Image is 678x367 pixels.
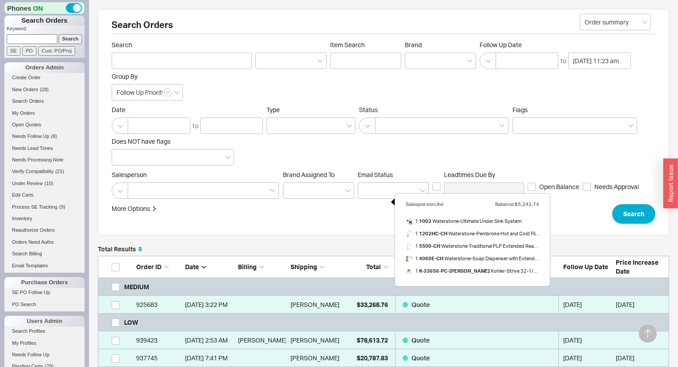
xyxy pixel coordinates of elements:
[4,73,85,82] a: Create Order
[44,181,53,186] span: ( 10 )
[419,218,432,224] b: 1002
[612,204,655,224] button: Search
[136,349,181,367] div: 937745
[406,230,412,237] img: 1202HC-CH_w1a1yp
[583,183,591,191] input: Needs Approval
[238,331,287,349] div: [PERSON_NAME]
[12,181,43,186] span: Under Review
[4,316,85,327] div: Users Admin
[291,296,339,314] div: [PERSON_NAME]
[406,240,539,252] a: 1 5500-CH Waterstone-Traditional PLP Extended Reach Pulldown Kitchen Faucet
[420,189,425,193] svg: open menu
[419,268,490,274] b: K-33656-PC-[PERSON_NAME]
[4,97,85,106] a: Search Orders
[136,331,181,349] div: 939423
[112,137,170,145] span: Does NOT have flags
[616,349,664,367] div: 9/28/25
[4,155,85,165] a: Needs Processing Note
[7,25,85,34] p: Keyword:
[98,331,669,349] a: 939423[DATE] 2:53 AM[PERSON_NAME][PERSON_NAME]$78,613.72Quote [DATE]
[616,296,664,314] div: 9/29/25
[4,120,85,129] a: Open Quotes
[4,144,85,153] a: Needs Lead Times
[623,209,644,219] span: Search
[12,204,57,210] span: Process SE Tracking
[345,189,351,193] svg: open menu
[12,133,49,139] span: Needs Follow Up
[291,349,339,367] div: [PERSON_NAME]
[357,354,388,362] span: $20,787.83
[4,261,85,270] a: Email Templates
[480,41,631,49] span: Follow Up Date
[419,230,448,237] b: 1202HC-CH
[22,46,36,56] input: PO
[138,245,142,253] span: 8
[291,331,339,349] div: [PERSON_NAME]
[56,169,65,174] span: ( 21 )
[112,204,157,213] button: More Options
[517,121,524,131] input: Flags
[4,16,85,25] h1: Search Orders
[330,41,401,49] span: Item Search
[405,41,422,48] span: Brand
[495,198,539,210] div: Balance: $5,242.74
[4,132,85,141] a: Needs Follow Up(8)
[98,349,669,367] a: 937745[DATE] 7:41 PM[PERSON_NAME]$20,787.83Quote [DATE][DATE]
[563,349,612,367] div: 09/18/2025
[563,263,608,270] span: Follow Up Date
[343,262,388,271] div: Total
[4,2,85,14] div: Phones
[406,218,412,225] img: 1002-2-500x625_ruohkk
[51,133,57,139] span: ( 8 )
[412,301,430,308] span: Quote
[112,41,252,49] span: Search
[136,263,161,270] span: Order ID
[112,106,263,114] span: Date
[4,190,85,200] a: Edit Carts
[124,314,138,331] h5: LOW
[185,296,234,314] div: 6/30/25 3:22 PM
[238,262,287,271] div: Billing
[4,238,85,247] a: Orders Need Auths
[291,263,317,270] span: Shipping
[4,327,85,336] a: Search Profiles
[412,336,430,344] span: Quote
[12,352,49,357] span: Needs Follow Up
[4,62,85,73] div: Orders Admin
[266,106,280,113] span: Type
[412,354,430,362] span: Quote
[98,296,669,314] a: 925683[DATE] 3:22 PM[PERSON_NAME]$33,268.76Quote [DATE][DATE]
[357,301,388,308] span: $33,268.76
[136,296,181,314] div: 925683
[358,171,393,178] span: Em ​ ail Status
[4,339,85,348] a: My Profiles
[406,252,539,265] a: 1 4060E-CH Waterstone-Soap Dispenser with Extended Hook Spout
[112,52,252,69] input: Search
[4,249,85,258] a: Search Billing
[406,215,521,227] a: 1 1002 Waterstone-Ultimate Under Sink System
[174,91,179,94] svg: open menu
[563,296,612,314] div: 09/18/2025
[359,106,509,114] span: Status
[59,34,82,44] input: Search
[185,349,234,367] div: 9/2/25 7:41 PM
[193,121,198,130] div: to
[185,263,199,270] span: Date
[117,152,123,162] input: Does NOT have flags
[40,87,49,92] span: ( 28 )
[4,109,85,118] a: My Orders
[98,246,142,252] h5: Total Results
[406,255,412,262] img: 4060E-CLZ_npuedf
[238,263,257,270] span: Billing
[271,121,278,131] input: Type
[12,87,38,92] span: New Orders
[185,331,234,349] div: 9/11/25 2:53 AM
[406,268,412,274] img: aaf31147_rgb_pgwmqo
[112,20,655,34] h2: Search Orders
[4,277,85,288] div: Purchase Orders
[4,226,85,235] a: Reauthorize Orders
[419,255,444,262] b: 4060E-CH
[185,262,234,271] div: Date
[12,157,64,162] span: Needs Processing Note
[539,182,579,191] span: Open Balance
